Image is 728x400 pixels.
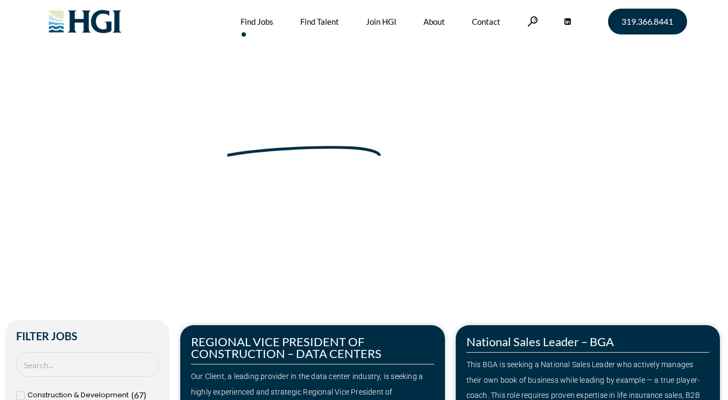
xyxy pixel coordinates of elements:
span: Next Move [225,116,383,151]
span: 67 [134,390,144,400]
span: 319.366.8441 [621,17,673,26]
h2: Filter Jobs [16,331,159,341]
input: Search Job [16,352,159,377]
a: National Sales Leader – BGA [467,334,614,349]
a: Search [527,16,538,26]
span: ( [131,390,134,400]
span: » [63,166,107,177]
a: Home [63,166,86,177]
a: 319.366.8441 [608,9,687,34]
span: ) [144,390,146,400]
span: Make Your [63,114,218,153]
span: Jobs [89,166,107,177]
a: REGIONAL VICE PRESIDENT OF CONSTRUCTION – DATA CENTERS [191,334,381,361]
